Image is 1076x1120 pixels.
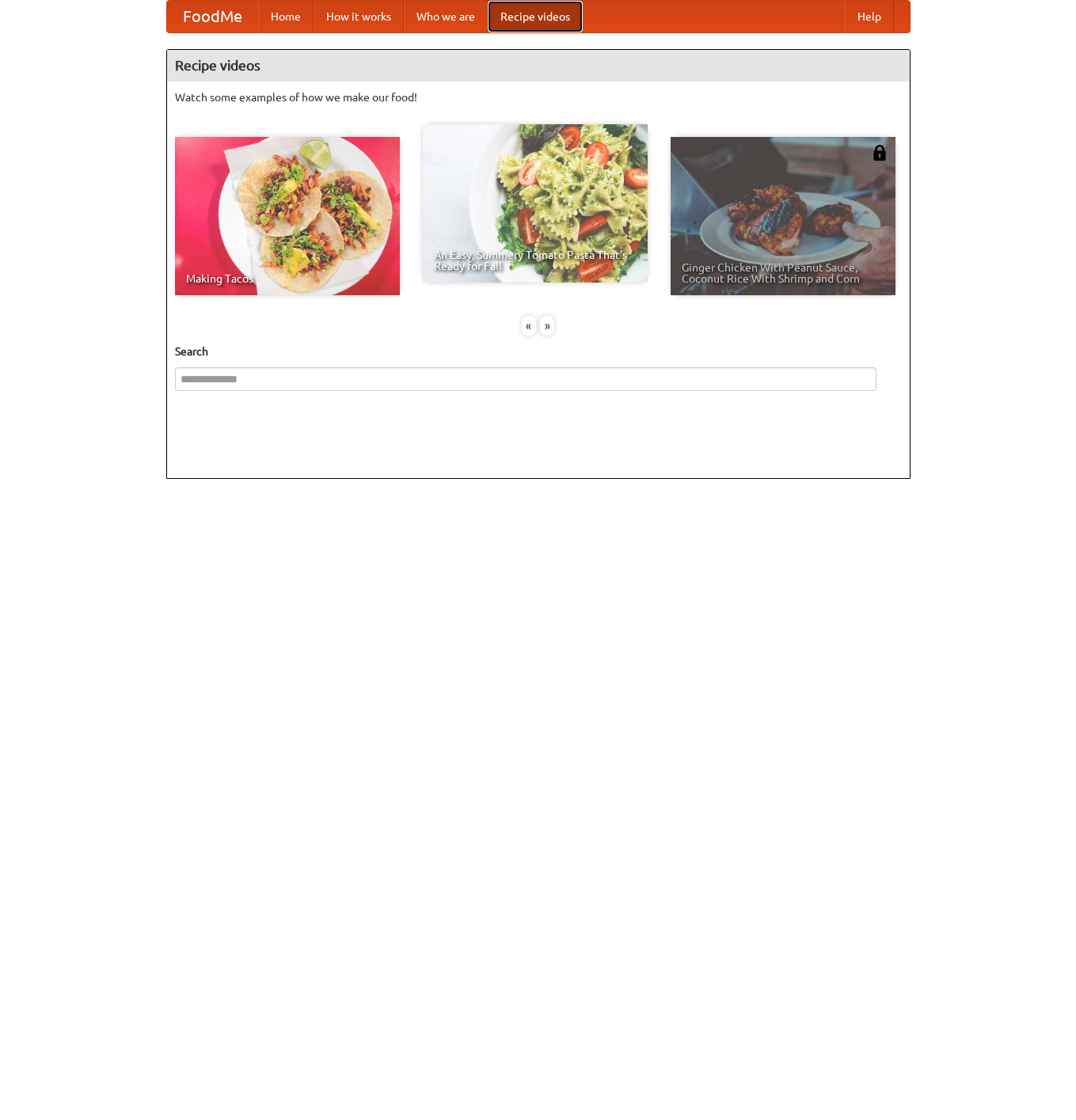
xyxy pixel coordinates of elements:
a: FoodMe [167,1,258,32]
a: Who we are [404,1,488,32]
h5: Search [175,344,902,359]
a: An Easy, Summery Tomato Pasta That's Ready for Fall [423,124,648,283]
a: Home [258,1,314,32]
span: Making Tacos [186,273,389,284]
a: Recipe videos [488,1,583,32]
p: Watch some examples of how we make our food! [175,89,902,105]
div: » [540,316,554,336]
div: « [522,316,536,336]
a: Making Tacos [175,137,400,295]
a: How it works [314,1,404,32]
span: An Easy, Summery Tomato Pasta That's Ready for Fall [434,249,637,271]
h4: Recipe videos [167,50,910,82]
a: Help [845,1,894,32]
img: 483408.png [872,145,888,161]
